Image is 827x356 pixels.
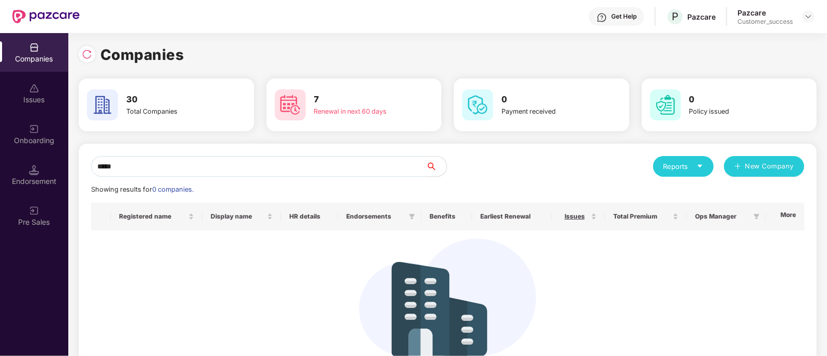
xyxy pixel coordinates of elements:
span: Issues [560,212,589,221]
th: Registered name [111,203,202,230]
span: search [425,162,447,171]
button: search [425,156,447,177]
div: Payment received [501,106,590,117]
h3: 7 [314,93,403,106]
th: Issues [552,203,605,230]
div: Renewal in next 60 days [314,106,403,117]
div: Policy issued [689,106,778,117]
th: More [766,203,804,230]
span: Endorsements [346,212,405,221]
div: Total Companies [126,106,215,117]
span: New Company [745,161,794,172]
img: svg+xml;base64,PHN2ZyB4bWxucz0iaHR0cDovL3d3dy53My5vcmcvMjAwMC9zdmciIHdpZHRoPSI2MCIgaGVpZ2h0PSI2MC... [650,89,681,120]
span: filter [407,210,417,223]
th: Total Premium [605,203,687,230]
span: Showing results for [91,185,194,193]
img: svg+xml;base64,PHN2ZyB4bWxucz0iaHR0cDovL3d3dy53My5vcmcvMjAwMC9zdmciIHdpZHRoPSI2MCIgaGVpZ2h0PSI2MC... [87,89,118,120]
img: svg+xml;base64,PHN2ZyBpZD0iSXNzdWVzX2Rpc2FibGVkIiB4bWxucz0iaHR0cDovL3d3dy53My5vcmcvMjAwMC9zdmciIH... [29,83,39,94]
th: Benefits [421,203,472,230]
span: filter [754,213,760,220]
th: Earliest Renewal [472,203,552,230]
span: Registered name [119,212,186,221]
h3: 0 [501,93,590,106]
div: Pazcare [737,8,793,18]
span: 0 companies. [152,185,194,193]
span: filter [409,213,415,220]
th: Display name [202,203,281,230]
div: Reports [663,161,703,172]
button: plusNew Company [724,156,804,177]
h1: Companies [100,43,184,66]
h3: 0 [689,93,778,106]
span: Ops Manager [695,212,749,221]
img: svg+xml;base64,PHN2ZyBpZD0iUmVsb2FkLTMyeDMyIiB4bWxucz0iaHR0cDovL3d3dy53My5vcmcvMjAwMC9zdmciIHdpZH... [82,49,92,59]
span: caret-down [697,163,703,169]
img: New Pazcare Logo [12,10,80,23]
img: svg+xml;base64,PHN2ZyB3aWR0aD0iMjAiIGhlaWdodD0iMjAiIHZpZXdCb3g9IjAgMCAyMCAyMCIgZmlsbD0ibm9uZSIgeG... [29,206,39,216]
div: Customer_success [737,18,793,26]
h3: 30 [126,93,215,106]
img: svg+xml;base64,PHN2ZyB3aWR0aD0iMTQuNSIgaGVpZ2h0PSIxNC41IiB2aWV3Qm94PSIwIDAgMTYgMTYiIGZpbGw9Im5vbm... [29,165,39,175]
img: svg+xml;base64,PHN2ZyB3aWR0aD0iMjAiIGhlaWdodD0iMjAiIHZpZXdCb3g9IjAgMCAyMCAyMCIgZmlsbD0ibm9uZSIgeG... [29,124,39,134]
span: Display name [211,212,265,221]
span: plus [734,163,741,171]
img: svg+xml;base64,PHN2ZyB4bWxucz0iaHR0cDovL3d3dy53My5vcmcvMjAwMC9zdmciIHdpZHRoPSI2MCIgaGVpZ2h0PSI2MC... [462,89,493,120]
span: Total Premium [613,212,671,221]
img: svg+xml;base64,PHN2ZyB4bWxucz0iaHR0cDovL3d3dy53My5vcmcvMjAwMC9zdmciIHdpZHRoPSI2MCIgaGVpZ2h0PSI2MC... [275,89,306,120]
span: P [672,10,678,23]
img: svg+xml;base64,PHN2ZyBpZD0iSGVscC0zMngzMiIgeG1sbnM9Imh0dHA6Ly93d3cudzMub3JnLzIwMDAvc3ZnIiB3aWR0aD... [597,12,607,23]
th: HR details [281,203,338,230]
div: Get Help [611,12,637,21]
img: svg+xml;base64,PHN2ZyBpZD0iRHJvcGRvd24tMzJ4MzIiIHhtbG5zPSJodHRwOi8vd3d3LnczLm9yZy8yMDAwL3N2ZyIgd2... [804,12,813,21]
span: filter [751,210,762,223]
div: Pazcare [687,12,716,22]
img: svg+xml;base64,PHN2ZyBpZD0iQ29tcGFuaWVzIiB4bWxucz0iaHR0cDovL3d3dy53My5vcmcvMjAwMC9zdmciIHdpZHRoPS... [29,42,39,53]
